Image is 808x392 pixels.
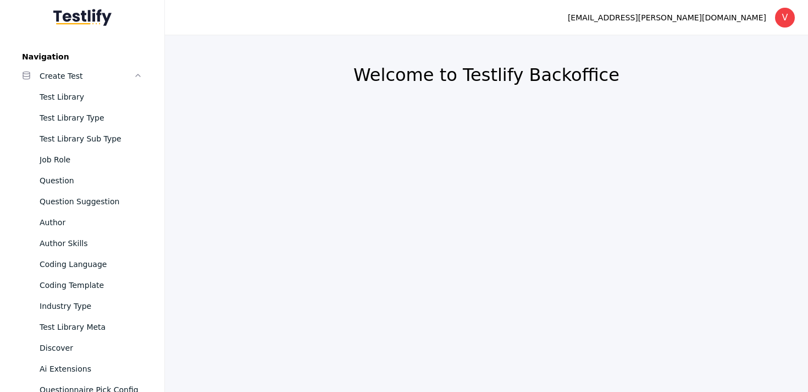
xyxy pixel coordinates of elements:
a: Industry Type [13,296,151,317]
a: Test Library Meta [13,317,151,337]
a: Test Library Sub Type [13,128,151,149]
div: Author Skills [40,237,142,250]
a: Discover [13,337,151,358]
a: Ai Extensions [13,358,151,379]
div: Ai Extensions [40,362,142,375]
div: Coding Language [40,258,142,271]
div: Author [40,216,142,229]
a: Job Role [13,149,151,170]
div: Question [40,174,142,187]
div: V [775,8,795,28]
a: Author [13,212,151,233]
div: Job Role [40,153,142,166]
div: Test Library [40,90,142,104]
h2: Welcome to Testlify Backoffice [191,64,782,86]
a: Test Library [13,86,151,107]
div: Test Library Sub Type [40,132,142,145]
img: Testlify - Backoffice [53,9,112,26]
a: Question [13,170,151,191]
a: Author Skills [13,233,151,254]
div: Discover [40,341,142,355]
a: Test Library Type [13,107,151,128]
div: Question Suggestion [40,195,142,208]
a: Coding Template [13,275,151,296]
a: Coding Language [13,254,151,275]
div: Test Library Type [40,111,142,124]
div: Test Library Meta [40,320,142,334]
label: Navigation [13,52,151,61]
div: [EMAIL_ADDRESS][PERSON_NAME][DOMAIN_NAME] [568,11,766,24]
a: Question Suggestion [13,191,151,212]
div: Create Test [40,69,134,83]
div: Coding Template [40,279,142,292]
div: Industry Type [40,300,142,313]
